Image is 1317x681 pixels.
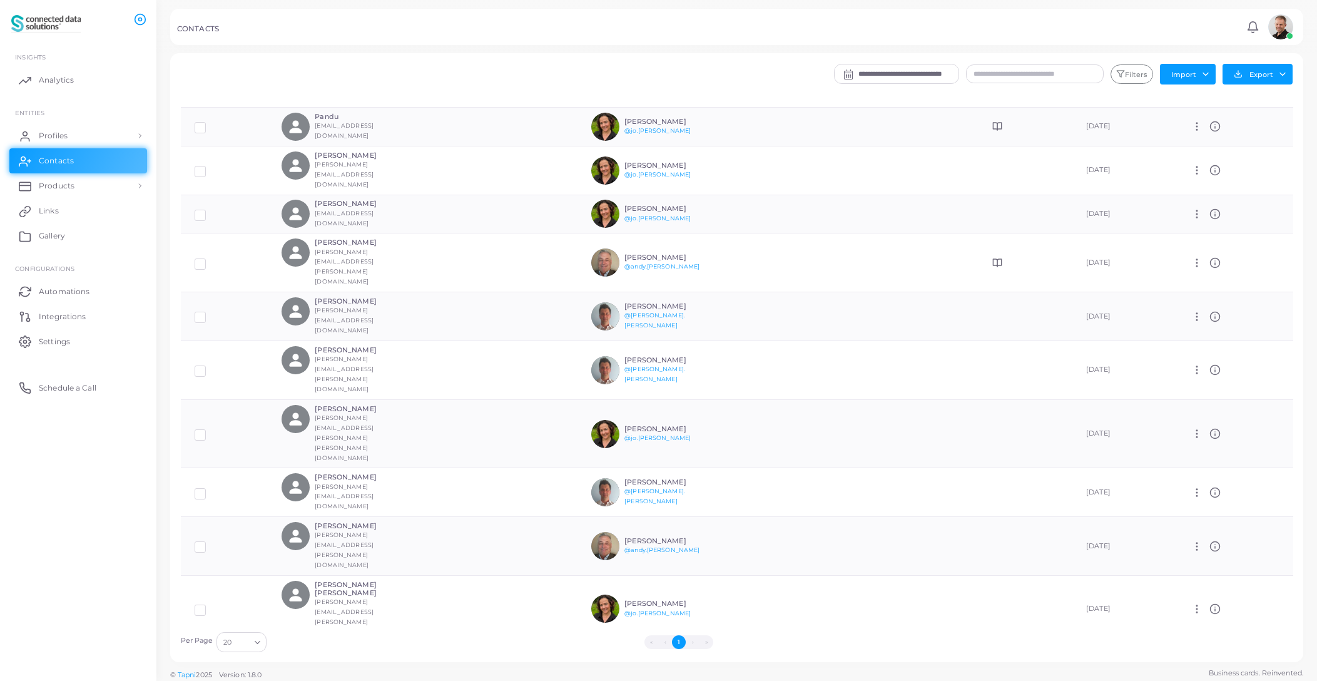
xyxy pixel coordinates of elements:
span: Gallery [39,230,65,242]
small: [PERSON_NAME][EMAIL_ADDRESS][DOMAIN_NAME] [315,307,374,334]
div: [DATE] [1086,209,1164,219]
h6: [PERSON_NAME] [PERSON_NAME] [315,581,407,597]
h6: [PERSON_NAME] [624,356,716,364]
small: [EMAIL_ADDRESS][DOMAIN_NAME] [315,210,374,227]
h6: [PERSON_NAME] [315,297,407,305]
img: avatar [591,156,619,185]
a: @andy.[PERSON_NAME] [624,546,699,553]
span: Links [39,205,59,217]
h6: [PERSON_NAME] [624,118,716,126]
div: [DATE] [1086,121,1164,131]
small: [PERSON_NAME][EMAIL_ADDRESS][PERSON_NAME][DOMAIN_NAME] [315,531,374,568]
a: @[PERSON_NAME].[PERSON_NAME] [624,488,685,504]
img: avatar [591,302,619,330]
img: avatar [591,248,619,277]
span: Profiles [39,130,68,141]
span: Configurations [15,265,74,272]
div: [DATE] [1086,312,1164,322]
div: [DATE] [1086,604,1164,614]
div: [DATE] [1086,429,1164,439]
h6: [PERSON_NAME] [624,478,716,486]
img: avatar [591,532,619,560]
a: @[PERSON_NAME].[PERSON_NAME] [624,312,685,329]
a: Products [9,173,147,198]
a: Integrations [9,304,147,329]
img: avatar [591,200,619,228]
svg: person fill [287,244,304,261]
div: [DATE] [1086,365,1164,375]
h6: [PERSON_NAME] [624,253,716,262]
h6: [PERSON_NAME] [624,205,716,213]
img: avatar [591,595,619,623]
a: Links [9,198,147,223]
span: Products [39,180,74,192]
a: avatar [1264,14,1296,39]
svg: person fill [287,411,304,428]
div: [DATE] [1086,258,1164,268]
span: Schedule a Call [39,382,96,394]
h6: [PERSON_NAME] [624,425,716,433]
a: Contacts [9,148,147,173]
a: Profiles [9,123,147,148]
span: Integrations [39,311,86,322]
h6: [PERSON_NAME] [624,600,716,608]
h6: [PERSON_NAME] [624,161,716,170]
button: Filters [1111,64,1153,84]
svg: person fill [287,118,304,135]
a: @jo.[PERSON_NAME] [624,215,691,222]
a: @[PERSON_NAME].[PERSON_NAME] [624,366,685,382]
a: Analytics [9,68,147,93]
ul: Pagination [270,635,1088,649]
span: Analytics [39,74,74,86]
h6: [PERSON_NAME] [315,238,407,247]
span: 20 [223,636,231,649]
button: Import [1160,64,1216,84]
small: [PERSON_NAME][EMAIL_ADDRESS][PERSON_NAME][PERSON_NAME][DOMAIN_NAME] [315,414,374,461]
a: Automations [9,279,147,304]
svg: person fill [287,352,304,369]
span: © [170,670,262,680]
img: avatar [591,356,619,384]
small: [PERSON_NAME][EMAIL_ADDRESS][DOMAIN_NAME] [315,161,374,188]
a: Gallery [9,223,147,248]
h6: [PERSON_NAME] [315,522,407,530]
h6: [PERSON_NAME] [315,151,407,160]
a: @jo.[PERSON_NAME] [624,434,691,441]
img: avatar [591,113,619,141]
span: Settings [39,336,70,347]
img: avatar [591,478,619,506]
svg: person fill [287,528,304,545]
h6: [PERSON_NAME] [315,346,407,354]
small: [PERSON_NAME][EMAIL_ADDRESS][PERSON_NAME][DOMAIN_NAME] [315,248,374,285]
span: ENTITIES [15,109,44,116]
small: [PERSON_NAME][EMAIL_ADDRESS][DOMAIN_NAME] [315,483,374,510]
small: [PERSON_NAME][EMAIL_ADDRESS][PERSON_NAME][DOMAIN_NAME] [315,356,374,392]
svg: person fill [287,157,304,174]
a: @jo.[PERSON_NAME] [624,127,691,134]
small: [PERSON_NAME][EMAIL_ADDRESS][PERSON_NAME][DOMAIN_NAME] [315,598,374,635]
h6: [PERSON_NAME] [315,405,407,413]
img: avatar [1268,14,1293,39]
small: [EMAIL_ADDRESS][DOMAIN_NAME] [315,122,374,139]
a: @jo.[PERSON_NAME] [624,171,691,178]
input: Search for option [233,635,250,649]
svg: person fill [287,303,304,320]
span: Automations [39,286,89,297]
h6: [PERSON_NAME] [624,302,716,310]
a: Schedule a Call [9,375,147,400]
span: Version: 1.8.0 [219,670,262,679]
h6: [PERSON_NAME] [315,200,407,208]
a: Settings [9,329,147,354]
h5: CONTACTS [177,24,219,33]
span: Contacts [39,155,74,166]
span: INSIGHTS [15,53,46,61]
h6: Pandu [315,113,407,121]
a: @andy.[PERSON_NAME] [624,263,699,270]
a: Tapni [178,670,196,679]
button: Go to page 1 [672,635,686,649]
label: Per Page [181,636,213,646]
img: logo [11,12,81,35]
svg: person fill [287,586,304,603]
div: [DATE] [1086,488,1164,498]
